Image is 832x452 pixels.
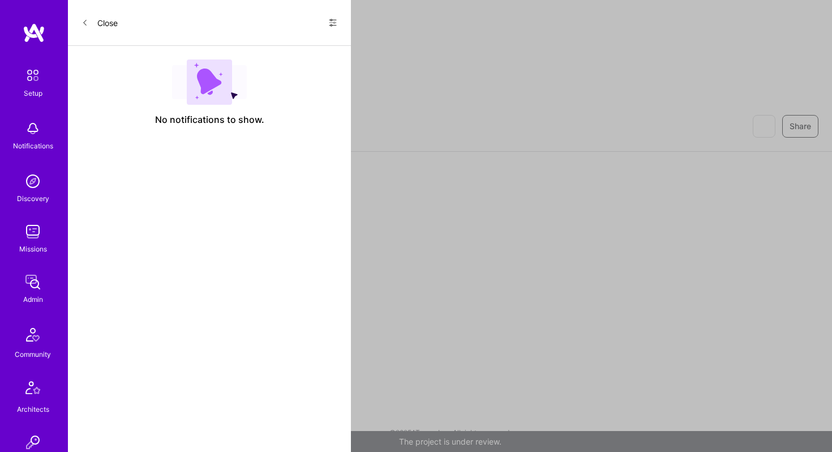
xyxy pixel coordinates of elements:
[13,140,53,152] div: Notifications
[17,403,49,415] div: Architects
[22,220,44,243] img: teamwork
[24,87,42,99] div: Setup
[19,321,46,348] img: Community
[23,293,43,305] div: Admin
[82,14,118,32] button: Close
[19,376,46,403] img: Architects
[23,23,45,43] img: logo
[22,117,44,140] img: bell
[17,193,49,204] div: Discovery
[155,114,264,126] span: No notifications to show.
[19,243,47,255] div: Missions
[22,170,44,193] img: discovery
[15,348,51,360] div: Community
[21,63,45,87] img: setup
[172,59,247,105] img: empty
[22,271,44,293] img: admin teamwork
